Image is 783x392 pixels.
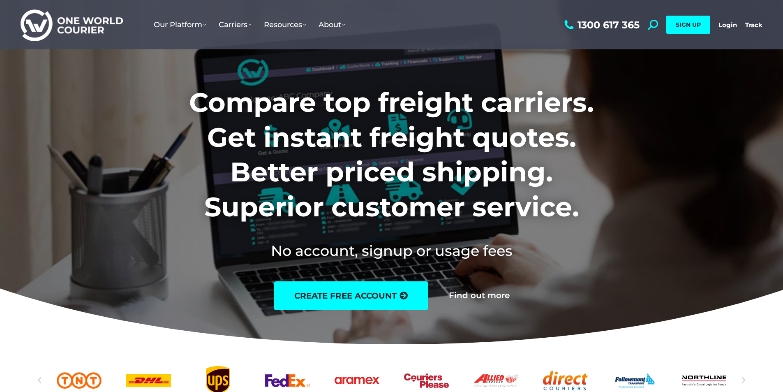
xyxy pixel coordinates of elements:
a: Track [745,21,762,29]
span: SIGN UP [676,21,701,28]
a: Login [718,21,737,29]
a: SIGN UP [666,16,710,34]
a: Resources [258,12,312,37]
img: One World Courier [21,8,123,42]
span: About [319,20,345,29]
span: Our Platform [154,20,206,29]
h2: No account, signup or usage fees [135,241,648,261]
a: create free account [274,281,428,310]
a: Find out more [449,291,510,300]
span: Carriers [219,20,252,29]
a: Our Platform [148,12,212,37]
a: Carriers [212,12,258,37]
h1: Compare top freight carriers. Get instant freight quotes. Better priced shipping. Superior custom... [135,85,648,224]
span: Resources [264,20,306,29]
a: About [312,12,351,37]
a: 1300 617 365 [562,20,640,30]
